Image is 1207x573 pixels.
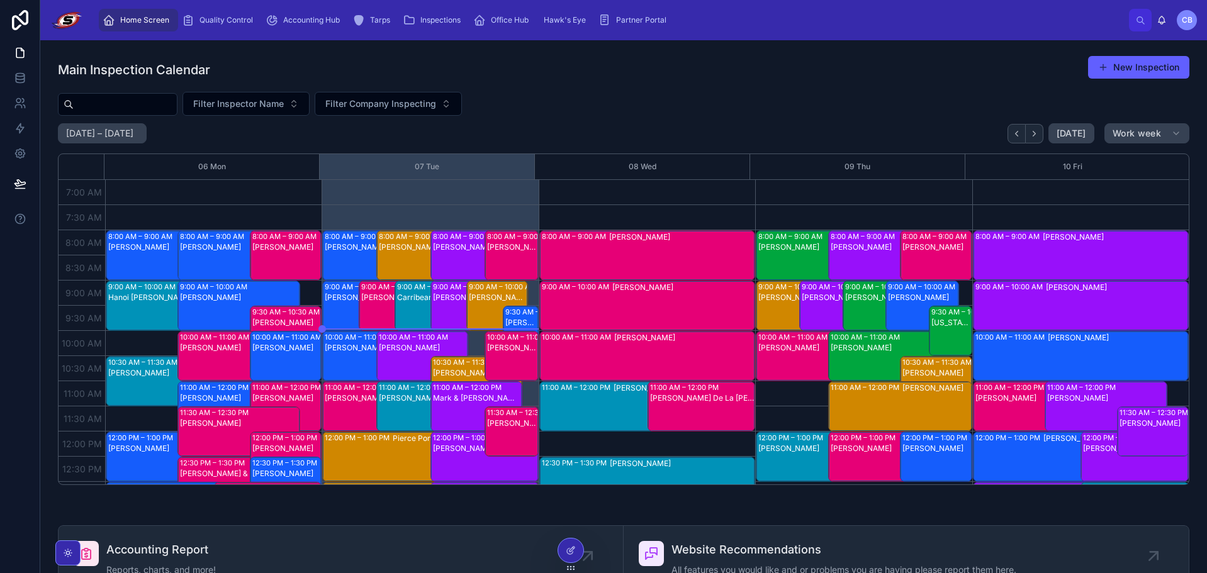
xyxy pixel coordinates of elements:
[758,443,877,453] div: [PERSON_NAME]
[540,331,755,381] div: 10:00 AM – 11:00 AM[PERSON_NAME]
[614,383,722,393] div: [PERSON_NAME]
[1120,418,1187,428] div: [PERSON_NAME]
[831,343,950,353] div: [PERSON_NAME]
[250,382,321,431] div: 11:00 AM – 12:00 PM[PERSON_NAME]
[397,292,454,303] div: Carribean [PERSON_NAME]
[325,292,382,303] div: [PERSON_NAME]
[1081,482,1188,531] div: 1:00 PM – 2:00 PM
[379,242,467,252] div: [PERSON_NAME]
[616,15,666,25] span: Partner Portal
[323,482,505,531] div: 1:00 PM – 2:00 PM[PERSON_NAME]
[756,231,878,280] div: 8:00 AM – 9:00 AM[PERSON_NAME]
[325,97,436,110] span: Filter Company Inspecting
[1113,128,1161,139] span: Work week
[901,231,971,280] div: 8:00 AM – 9:00 AM[PERSON_NAME]
[829,331,950,381] div: 10:00 AM – 11:00 AM[PERSON_NAME]
[180,282,250,292] div: 9:00 AM – 10:00 AM
[325,231,392,242] div: 8:00 AM – 9:00 AM
[902,368,970,378] div: [PERSON_NAME]
[433,483,498,493] div: 1:00 PM – 2:00 PM
[433,433,501,443] div: 12:00 PM – 1:00 PM
[433,382,505,392] div: 11:00 AM – 12:00 PM
[377,382,468,431] div: 11:00 AM – 12:00 PM[PERSON_NAME]
[544,15,586,25] span: Hawk's Eye
[325,282,395,292] div: 9:00 AM – 10:00 AM
[66,127,133,140] h2: [DATE] – [DATE]
[975,393,1094,403] div: [PERSON_NAME]
[325,343,413,353] div: [PERSON_NAME]
[800,281,872,330] div: 9:00 AM – 10:00 AM[PERSON_NAME]
[975,382,1047,392] div: 11:00 AM – 12:00 PM
[1057,128,1086,139] span: [DATE]
[361,282,432,292] div: 9:00 AM – 10:00 AM
[1026,124,1043,143] button: Next
[108,242,227,252] div: [PERSON_NAME]
[108,231,176,242] div: 8:00 AM – 9:00 AM
[902,433,970,443] div: 12:00 PM – 1:00 PM
[491,15,529,25] span: Office Hub
[180,393,299,403] div: [PERSON_NAME]
[542,382,614,392] div: 11:00 AM – 12:00 PM
[756,432,878,481] div: 12:00 PM – 1:00 PM[PERSON_NAME]
[323,432,505,481] div: 12:00 PM – 1:00 PMPierce Pondi
[902,383,971,393] div: [PERSON_NAME]
[648,382,755,431] div: 11:00 AM – 12:00 PM[PERSON_NAME] De La [PERSON_NAME]
[315,92,462,116] button: Select Button
[180,458,248,468] div: 12:30 PM – 1:30 PM
[902,357,975,367] div: 10:30 AM – 11:30 AM
[975,332,1048,342] div: 10:00 AM – 11:00 AM
[106,482,289,531] div: 1:00 PM – 2:00 PM[PERSON_NAME]
[802,282,872,292] div: 9:00 AM – 10:00 AM
[59,363,105,374] span: 10:30 AM
[758,282,829,292] div: 9:00 AM – 10:00 AM
[252,307,323,317] div: 9:30 AM – 10:30 AM
[974,231,1188,280] div: 8:00 AM – 9:00 AM[PERSON_NAME]
[60,413,105,424] span: 11:30 AM
[612,282,754,292] div: [PERSON_NAME]
[180,408,252,418] div: 11:30 AM – 12:30 PM
[614,333,754,343] div: [PERSON_NAME]
[252,332,325,342] div: 10:00 AM – 11:00 AM
[106,231,228,280] div: 8:00 AM – 9:00 AM[PERSON_NAME]
[843,281,916,330] div: 9:00 AM – 10:00 AM[PERSON_NAME]
[888,282,958,292] div: 9:00 AM – 10:00 AM
[845,292,915,303] div: [PERSON_NAME]
[505,307,576,317] div: 9:30 AM – 10:30 AM
[1063,154,1082,179] button: 10 Fri
[431,281,491,330] div: 9:00 AM – 10:00 AM[PERSON_NAME]
[397,282,468,292] div: 9:00 AM – 10:00 AM
[250,231,321,280] div: 8:00 AM – 9:00 AM[PERSON_NAME]
[250,331,321,381] div: 10:00 AM – 11:00 AM[PERSON_NAME]
[1088,56,1189,79] a: New Inspection
[975,231,1043,242] div: 8:00 AM – 9:00 AM
[1083,433,1151,443] div: 12:00 PM – 1:00 PM
[323,281,383,330] div: 9:00 AM – 10:00 AM[PERSON_NAME]
[359,281,419,330] div: 9:00 AM – 10:00 AM[PERSON_NAME]
[595,9,675,31] a: Partner Portal
[540,382,722,431] div: 11:00 AM – 12:00 PM[PERSON_NAME]
[393,433,505,443] div: Pierce Pondi
[485,331,538,381] div: 10:00 AM – 11:00 AM[PERSON_NAME]
[1083,483,1148,493] div: 1:00 PM – 2:00 PM
[252,458,320,468] div: 12:30 PM – 1:30 PM
[829,432,950,481] div: 12:00 PM – 1:00 PM[PERSON_NAME]
[180,382,252,392] div: 11:00 AM – 12:00 PM
[467,281,527,330] div: 9:00 AM – 10:00 AM[PERSON_NAME]
[1104,123,1189,143] button: Work week
[180,292,299,303] div: [PERSON_NAME]
[108,483,173,493] div: 1:00 PM – 2:00 PM
[62,262,105,273] span: 8:30 AM
[379,231,446,242] div: 8:00 AM – 9:00 AM
[106,281,228,330] div: 9:00 AM – 10:00 AMHanoi [PERSON_NAME]
[542,458,610,468] div: 12:30 PM – 1:30 PM
[415,154,439,179] button: 07 Tue
[974,482,1156,531] div: 1:00 PM – 2:00 PM[PERSON_NAME]
[395,281,455,330] div: 9:00 AM – 10:00 AMCarribean [PERSON_NAME]
[178,231,300,280] div: 8:00 AM – 9:00 AM[PERSON_NAME]
[180,469,299,479] div: [PERSON_NAME] & [PERSON_NAME]
[902,443,970,453] div: [PERSON_NAME]
[59,464,105,474] span: 12:30 PM
[283,15,340,25] span: Accounting Hub
[1118,407,1188,456] div: 11:30 AM – 12:30 PM[PERSON_NAME]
